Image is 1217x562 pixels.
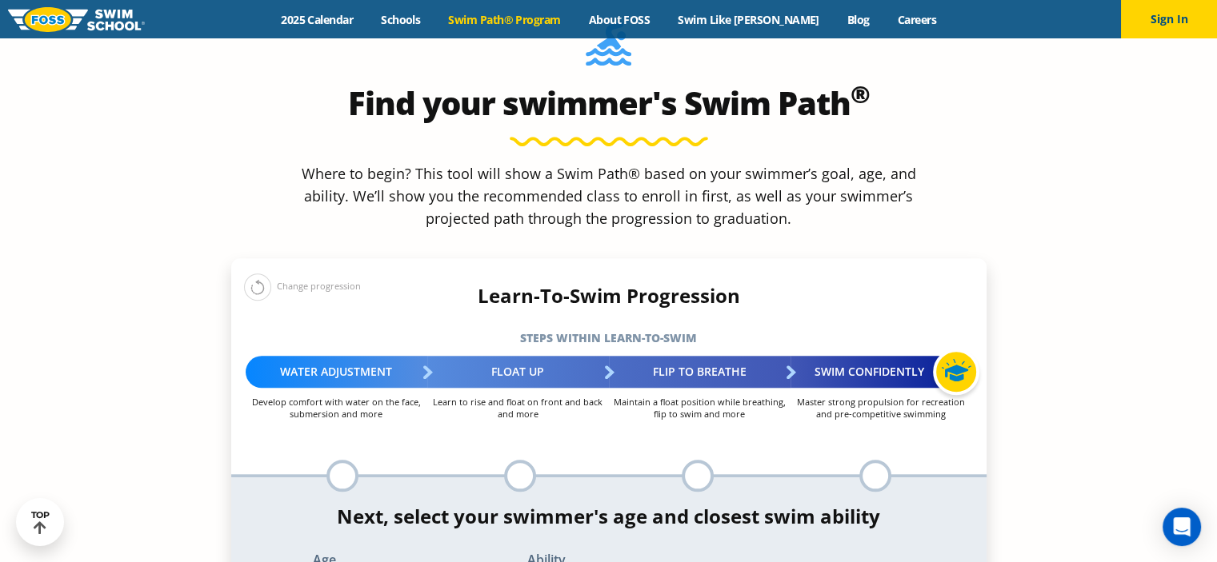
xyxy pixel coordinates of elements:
p: Maintain a float position while breathing, flip to swim and more [609,396,791,420]
div: TOP [31,510,50,535]
p: Master strong propulsion for recreation and pre-competitive swimming [791,396,972,420]
div: Water Adjustment [246,356,427,388]
div: Change progression [244,273,361,301]
img: Foss-Location-Swimming-Pool-Person.svg [586,22,631,76]
div: Flip to Breathe [609,356,791,388]
h5: Steps within Learn-to-Swim [231,327,987,349]
a: About FOSS [574,12,664,27]
a: Careers [883,12,950,27]
h4: Learn-To-Swim Progression [231,285,987,307]
div: Float Up [427,356,609,388]
a: Swim Like [PERSON_NAME] [664,12,834,27]
img: FOSS Swim School Logo [8,7,145,32]
div: Swim Confidently [791,356,972,388]
p: Where to begin? This tool will show a Swim Path® based on your swimmer’s goal, age, and ability. ... [295,162,923,229]
a: Blog [833,12,883,27]
div: Open Intercom Messenger [1163,508,1201,546]
a: Swim Path® Program [434,12,574,27]
sup: ® [851,78,870,110]
h4: Next, select your swimmer's age and closest swim ability [231,505,987,528]
a: 2025 Calendar [267,12,367,27]
h2: Find your swimmer's Swim Path [231,84,987,122]
p: Develop comfort with water on the face, submersion and more [246,396,427,420]
a: Schools [367,12,434,27]
p: Learn to rise and float on front and back and more [427,396,609,420]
